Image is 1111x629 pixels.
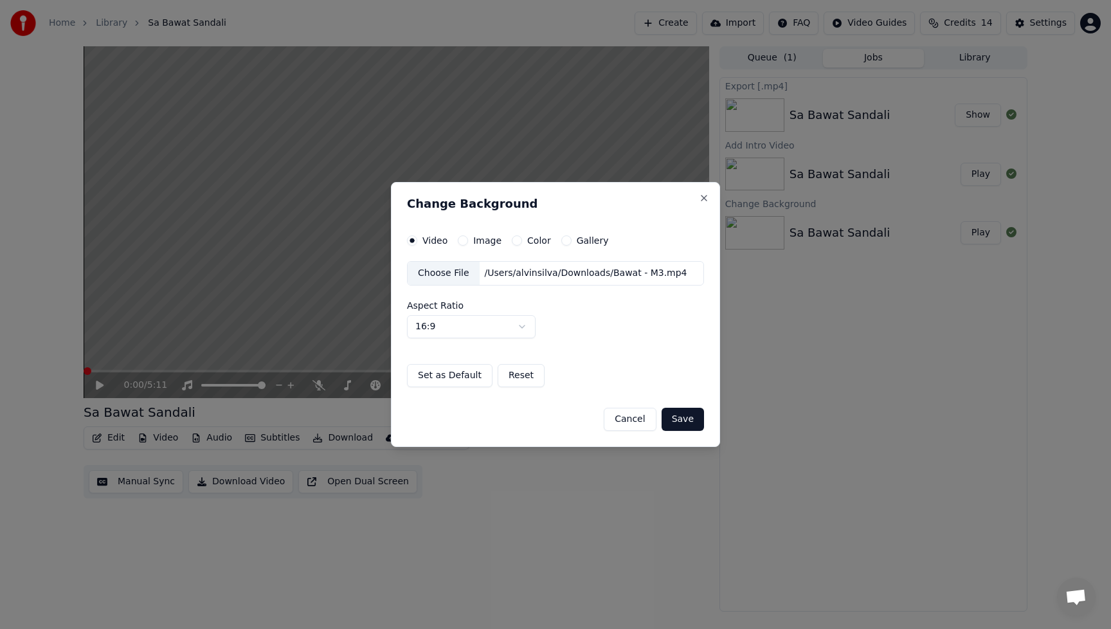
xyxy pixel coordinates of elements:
[577,236,609,245] label: Gallery
[604,408,656,431] button: Cancel
[662,408,704,431] button: Save
[407,301,704,310] label: Aspect Ratio
[527,236,551,245] label: Color
[480,267,692,280] div: /Users/alvinsilva/Downloads/Bawat - M3.mp4
[407,364,492,387] button: Set as Default
[407,198,704,210] h2: Change Background
[498,364,545,387] button: Reset
[422,236,447,245] label: Video
[473,236,501,245] label: Image
[408,262,480,285] div: Choose File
